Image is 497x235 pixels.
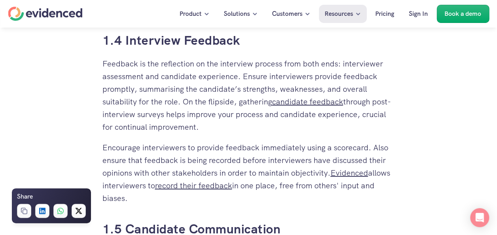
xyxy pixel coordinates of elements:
[224,9,250,19] p: Solutions
[102,141,395,205] p: Encourage interviewers to provide feedback immediately using a scorecard. Also ensure that feedba...
[102,57,395,133] p: Feedback is the reflection on the interview process from both ends: interviewer assessment and ca...
[17,191,33,202] h6: Share
[375,9,394,19] p: Pricing
[403,5,434,23] a: Sign In
[8,7,82,21] a: Home
[180,9,202,19] p: Product
[369,5,400,23] a: Pricing
[409,9,428,19] p: Sign In
[331,168,368,178] a: Evidenced
[272,97,343,107] a: candidate feedback
[272,9,302,19] p: Customers
[437,5,489,23] a: Book a demo
[470,208,489,227] div: Open Intercom Messenger
[325,9,353,19] p: Resources
[155,180,232,191] a: record their feedback
[444,9,481,19] p: Book a demo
